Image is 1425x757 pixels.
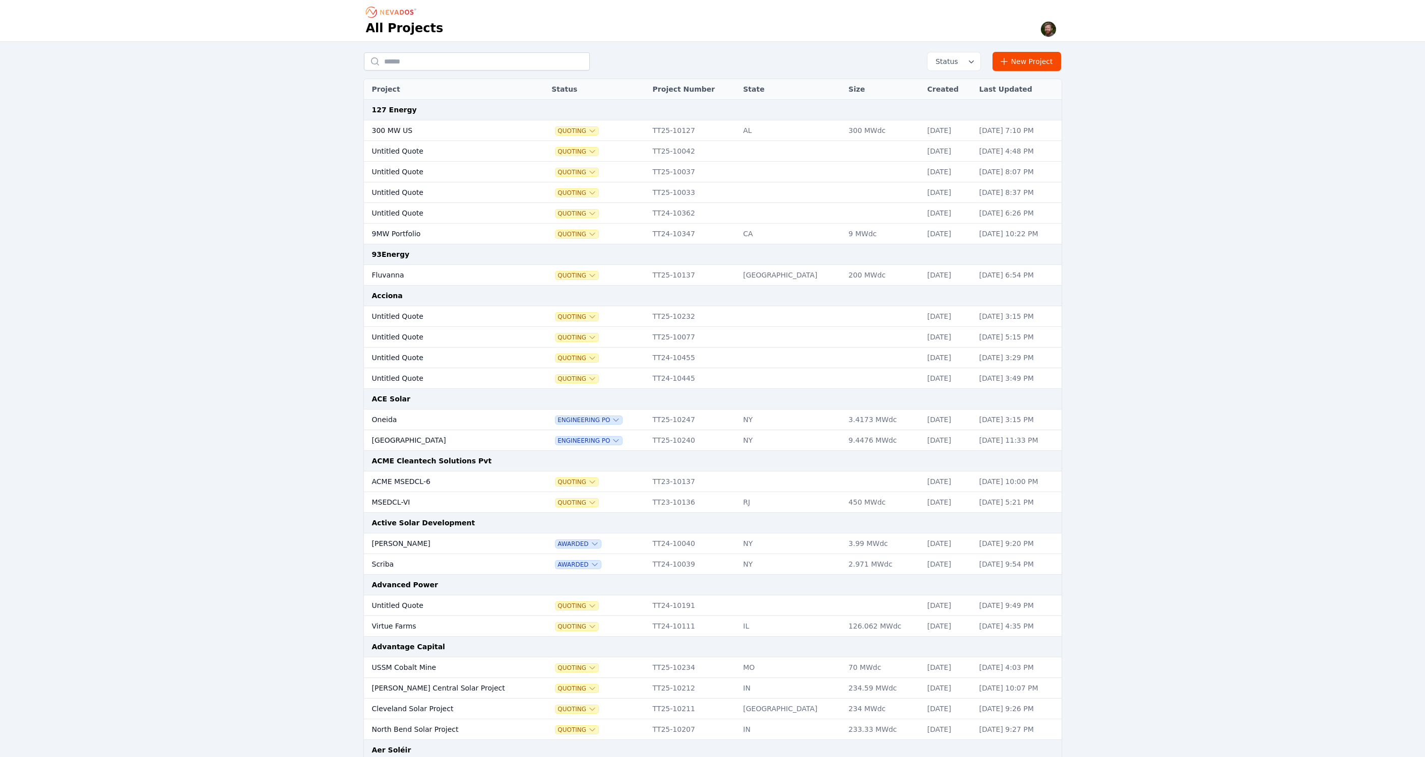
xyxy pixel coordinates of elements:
[555,561,600,569] button: Awarded
[974,595,1062,616] td: [DATE] 9:49 PM
[648,616,738,637] td: TT24-10111
[974,699,1062,719] td: [DATE] 9:26 PM
[922,79,974,100] th: Created
[555,540,600,548] span: Awarded
[364,554,522,575] td: Scriba
[364,224,522,244] td: 9MW Portfolio
[648,657,738,678] td: TT25-10234
[555,684,598,693] button: Quoting
[922,616,974,637] td: [DATE]
[364,637,1062,657] td: Advantage Capital
[922,533,974,554] td: [DATE]
[364,595,1062,616] tr: Untitled QuoteQuotingTT24-10191[DATE][DATE] 9:49 PM
[922,327,974,348] td: [DATE]
[364,533,1062,554] tr: [PERSON_NAME]AwardedTT24-10040NY3.99 MWdc[DATE][DATE] 9:20 PM
[843,224,922,244] td: 9 MWdc
[974,327,1062,348] td: [DATE] 5:15 PM
[648,471,738,492] td: TT23-10137
[922,719,974,740] td: [DATE]
[364,120,1062,141] tr: 300 MW USQuotingTT25-10127AL300 MWdc[DATE][DATE] 7:10 PM
[922,678,974,699] td: [DATE]
[364,492,522,513] td: MSEDCL-VI
[927,52,980,71] button: Status
[648,554,738,575] td: TT24-10039
[648,203,738,224] td: TT24-10362
[738,120,843,141] td: AL
[738,79,843,100] th: State
[364,430,522,451] td: [GEOGRAPHIC_DATA]
[555,127,598,135] button: Quoting
[843,657,922,678] td: 70 MWdc
[648,719,738,740] td: TT25-10207
[364,678,1062,699] tr: [PERSON_NAME] Central Solar ProjectQuotingTT25-10212IN234.59 MWdc[DATE][DATE] 10:07 PM
[648,409,738,430] td: TT25-10247
[555,313,598,321] button: Quoting
[648,699,738,719] td: TT25-10211
[974,224,1062,244] td: [DATE] 10:22 PM
[364,533,522,554] td: [PERSON_NAME]
[738,678,843,699] td: IN
[922,368,974,389] td: [DATE]
[922,492,974,513] td: [DATE]
[738,430,843,451] td: NY
[922,595,974,616] td: [DATE]
[922,699,974,719] td: [DATE]
[364,451,1062,471] td: ACME Cleantech Solutions Pvt
[364,657,1062,678] tr: USSM Cobalt MineQuotingTT25-10234MO70 MWdc[DATE][DATE] 4:03 PM
[555,664,598,672] span: Quoting
[843,719,922,740] td: 233.33 MWdc
[364,409,522,430] td: Oneida
[555,333,598,341] button: Quoting
[364,162,1062,182] tr: Untitled QuoteQuotingTT25-10037[DATE][DATE] 8:07 PM
[555,416,622,424] button: Engineering PO
[364,471,522,492] td: ACME MSEDCL-6
[555,478,598,486] button: Quoting
[555,623,598,631] span: Quoting
[648,120,738,141] td: TT25-10127
[555,354,598,362] button: Quoting
[364,182,522,203] td: Untitled Quote
[364,306,522,327] td: Untitled Quote
[993,52,1062,71] a: New Project
[555,375,598,383] button: Quoting
[974,533,1062,554] td: [DATE] 9:20 PM
[648,265,738,286] td: TT25-10137
[738,265,843,286] td: [GEOGRAPHIC_DATA]
[843,678,922,699] td: 234.59 MWdc
[974,554,1062,575] td: [DATE] 9:54 PM
[648,327,738,348] td: TT25-10077
[555,271,598,280] span: Quoting
[364,699,522,719] td: Cleveland Solar Project
[974,162,1062,182] td: [DATE] 8:07 PM
[648,533,738,554] td: TT24-10040
[555,189,598,197] button: Quoting
[648,224,738,244] td: TT24-10347
[364,162,522,182] td: Untitled Quote
[922,162,974,182] td: [DATE]
[648,492,738,513] td: TT23-10136
[648,162,738,182] td: TT25-10037
[738,554,843,575] td: NY
[922,306,974,327] td: [DATE]
[555,168,598,176] button: Quoting
[555,602,598,610] button: Quoting
[364,368,1062,389] tr: Untitled QuoteQuotingTT24-10445[DATE][DATE] 3:49 PM
[974,719,1062,740] td: [DATE] 9:27 PM
[974,430,1062,451] td: [DATE] 11:33 PM
[648,595,738,616] td: TT24-10191
[364,513,1062,533] td: Active Solar Development
[364,224,1062,244] tr: 9MW PortfolioQuotingTT24-10347CA9 MWdc[DATE][DATE] 10:22 PM
[648,678,738,699] td: TT25-10212
[364,389,1062,409] td: ACE Solar
[555,499,598,507] button: Quoting
[555,148,598,156] span: Quoting
[364,719,1062,740] tr: North Bend Solar ProjectQuotingTT25-10207IN233.33 MWdc[DATE][DATE] 9:27 PM
[364,554,1062,575] tr: ScribaAwardedTT24-10039NY2.971 MWdc[DATE][DATE] 9:54 PM
[555,437,622,445] button: Engineering PO
[366,20,444,36] h1: All Projects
